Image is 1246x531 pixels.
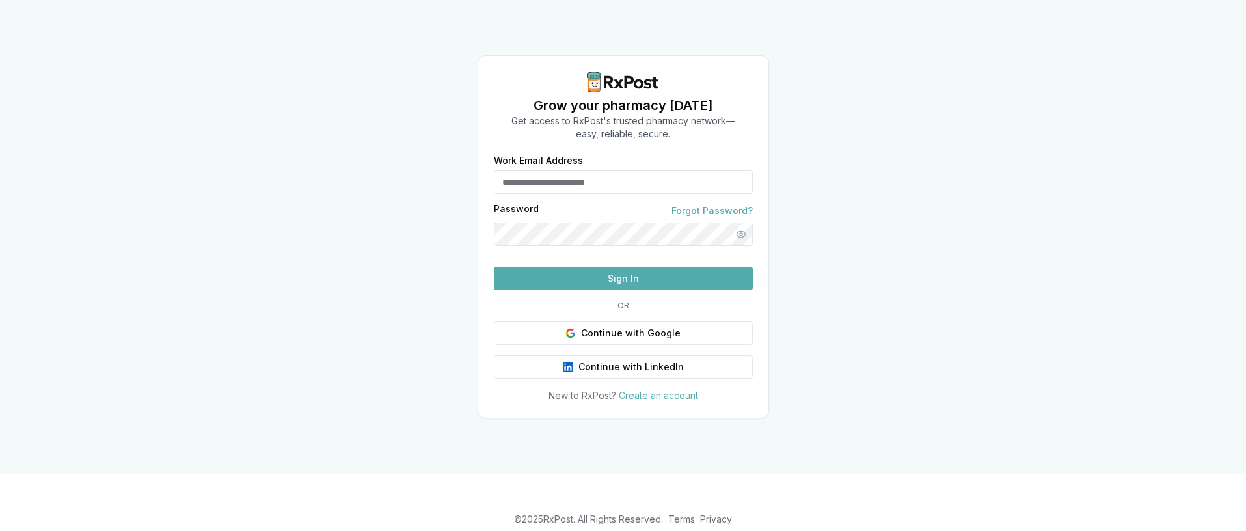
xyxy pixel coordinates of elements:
p: Get access to RxPost's trusted pharmacy network— easy, reliable, secure. [511,115,735,141]
a: Terms [668,513,695,524]
h1: Grow your pharmacy [DATE] [511,96,735,115]
a: Privacy [700,513,732,524]
button: Show password [729,223,753,246]
button: Sign In [494,267,753,290]
img: LinkedIn [563,362,573,372]
span: New to RxPost? [549,390,616,401]
img: Google [565,328,576,338]
a: Create an account [619,390,698,401]
label: Work Email Address [494,156,753,165]
img: RxPost Logo [582,72,665,92]
a: Forgot Password? [671,204,753,217]
button: Continue with Google [494,321,753,345]
span: OR [612,301,634,311]
button: Continue with LinkedIn [494,355,753,379]
label: Password [494,204,539,217]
